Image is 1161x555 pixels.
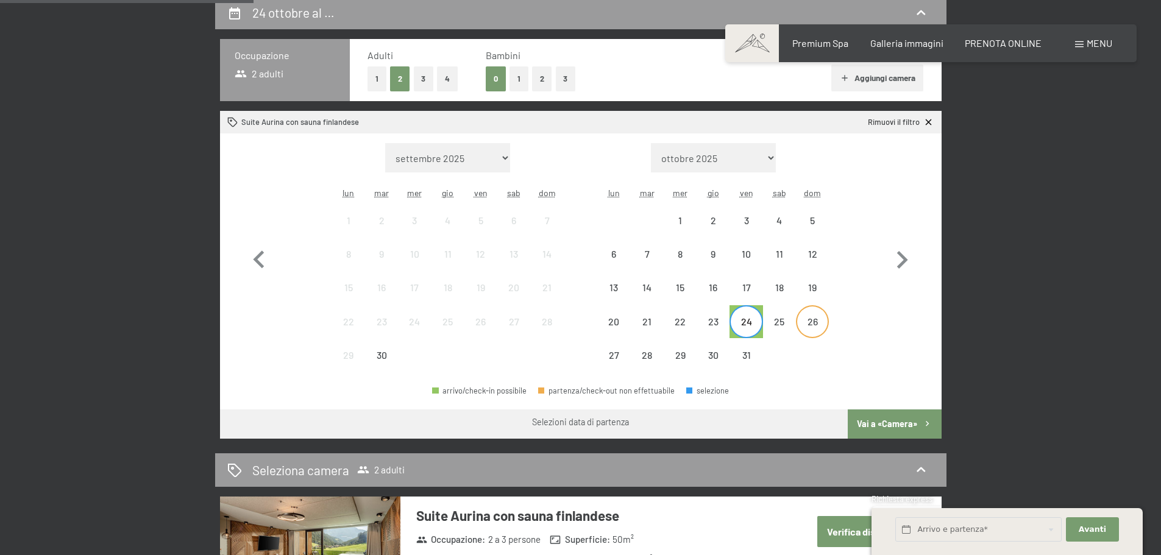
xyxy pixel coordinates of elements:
div: Tue Oct 28 2025 [631,339,664,372]
div: Selezioni data di partenza [532,416,629,428]
div: Sun Sep 28 2025 [530,305,563,338]
div: partenza/check-out non effettuabile [398,305,431,338]
div: selezione [686,387,729,395]
div: 26 [797,317,828,347]
div: partenza/check-out non effettuabile [398,271,431,304]
div: partenza/check-out non effettuabile [796,305,829,338]
a: Galleria immagini [870,37,943,49]
div: partenza/check-out non effettuabile [730,339,762,372]
div: 19 [797,283,828,313]
span: 50 m² [612,533,634,546]
div: Suite Aurina con sauna finlandese [227,117,359,128]
div: partenza/check-out non effettuabile [763,271,796,304]
div: 22 [665,317,695,347]
div: 25 [764,317,795,347]
span: Richiesta express [872,494,932,504]
abbr: domenica [539,188,556,198]
div: 28 [531,317,562,347]
span: Adulti [367,49,393,61]
div: Thu Oct 09 2025 [697,238,730,270]
div: Mon Sep 08 2025 [332,238,365,270]
button: Vai a «Camera» [848,409,941,439]
div: partenza/check-out non effettuabile [464,305,497,338]
abbr: venerdì [474,188,488,198]
div: partenza/check-out non effettuabile [365,271,398,304]
div: Sun Sep 21 2025 [530,271,563,304]
div: Thu Sep 11 2025 [431,238,464,270]
div: partenza/check-out possibile [730,305,762,338]
div: Thu Oct 23 2025 [697,305,730,338]
div: Fri Oct 31 2025 [730,339,762,372]
div: partenza/check-out non effettuabile [697,238,730,270]
button: Verifica disponibilità [817,516,925,547]
div: Tue Sep 02 2025 [365,204,398,237]
div: 2 [698,216,728,246]
span: Menu [1087,37,1112,49]
button: 3 [414,66,434,91]
div: 6 [598,249,629,280]
div: partenza/check-out non effettuabile [597,339,630,372]
div: Fri Sep 12 2025 [464,238,497,270]
div: Fri Oct 10 2025 [730,238,762,270]
div: Tue Sep 30 2025 [365,339,398,372]
div: Sat Oct 11 2025 [763,238,796,270]
div: 26 [466,317,496,347]
div: partenza/check-out non effettuabile [431,305,464,338]
div: 20 [499,283,529,313]
abbr: lunedì [608,188,620,198]
div: partenza/check-out non effettuabile [398,238,431,270]
div: Tue Oct 21 2025 [631,305,664,338]
div: 31 [731,350,761,381]
div: Wed Oct 01 2025 [664,204,697,237]
div: Thu Oct 02 2025 [697,204,730,237]
div: 21 [531,283,562,313]
div: Sat Sep 06 2025 [497,204,530,237]
abbr: sabato [507,188,520,198]
a: Premium Spa [792,37,848,49]
abbr: mercoledì [407,188,422,198]
div: partenza/check-out non effettuabile [763,204,796,237]
div: 2 [366,216,397,246]
div: partenza/check-out non effettuabile [497,204,530,237]
div: partenza/check-out non effettuabile [664,204,697,237]
button: Avanti [1066,517,1118,542]
div: partenza/check-out non effettuabile [497,238,530,270]
div: Tue Oct 14 2025 [631,271,664,304]
span: Bambini [486,49,520,61]
div: Sat Sep 13 2025 [497,238,530,270]
div: 7 [632,249,662,280]
div: 10 [731,249,761,280]
div: partenza/check-out non effettuabile [796,238,829,270]
div: Tue Oct 07 2025 [631,238,664,270]
div: 17 [399,283,430,313]
button: 2 [532,66,552,91]
div: 23 [698,317,728,347]
div: 14 [531,249,562,280]
div: partenza/check-out non effettuabile [365,204,398,237]
button: 4 [437,66,458,91]
div: 5 [466,216,496,246]
div: partenza/check-out non effettuabile [631,271,664,304]
div: Sat Oct 04 2025 [763,204,796,237]
div: partenza/check-out non effettuabile [464,204,497,237]
abbr: martedì [374,188,389,198]
div: partenza/check-out non effettuabile [530,238,563,270]
svg: Camera [227,117,238,127]
div: Fri Oct 24 2025 [730,305,762,338]
div: Wed Sep 10 2025 [398,238,431,270]
div: partenza/check-out non effettuabile [497,271,530,304]
div: 7 [531,216,562,246]
a: PRENOTA ONLINE [965,37,1042,49]
div: 3 [399,216,430,246]
div: Tue Sep 16 2025 [365,271,398,304]
div: 24 [731,317,761,347]
div: Wed Oct 08 2025 [664,238,697,270]
div: 17 [731,283,761,313]
div: partenza/check-out non effettuabile [697,271,730,304]
div: Wed Sep 03 2025 [398,204,431,237]
div: 10 [399,249,430,280]
span: 2 adulti [357,464,405,476]
div: partenza/check-out non effettuabile [796,271,829,304]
